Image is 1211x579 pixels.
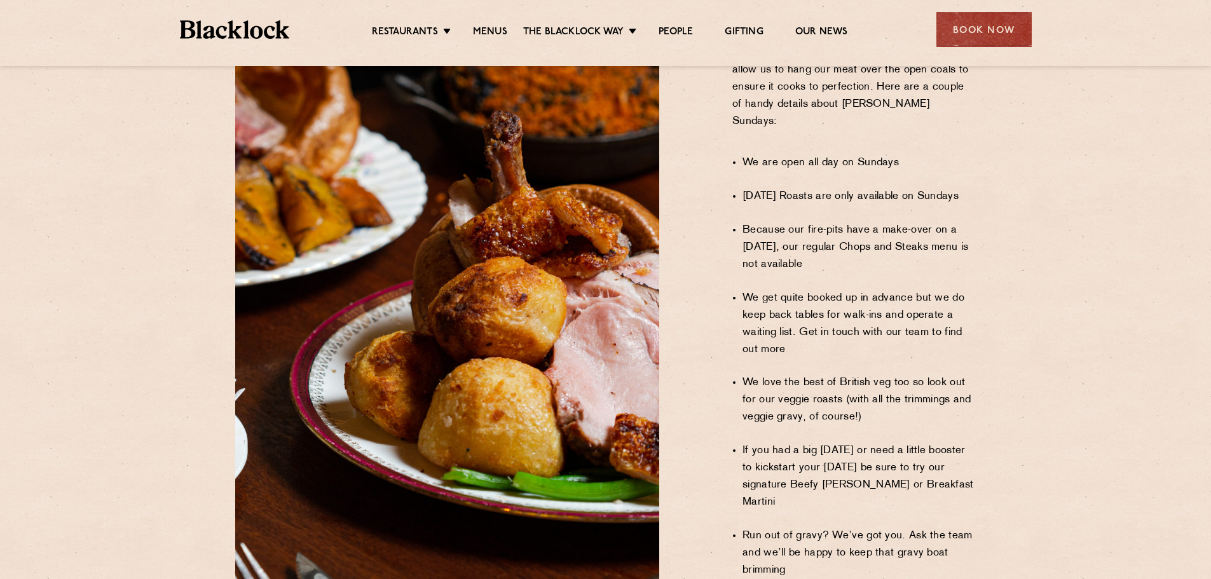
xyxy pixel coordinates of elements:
a: People [659,26,693,40]
a: The Blacklock Way [523,26,624,40]
li: We love the best of British veg too so look out for our veggie roasts (with all the trimmings and... [742,374,976,426]
div: Book Now [936,12,1032,47]
li: [DATE] Roasts are only available on Sundays [742,188,976,205]
a: Menus [473,26,507,40]
li: We are open all day on Sundays [742,154,976,172]
li: If you had a big [DATE] or need a little booster to kickstart your [DATE] be sure to try our sign... [742,442,976,511]
p: We take Sundays very seriously. So much so that our entire kitchen setup changes for the day to a... [732,27,976,147]
a: Our News [795,26,848,40]
li: Because our fire-pits have a make-over on a [DATE], our regular Chops and Steaks menu is not avai... [742,222,976,273]
li: Run out of gravy? We’ve got you. Ask the team and we’ll be happy to keep that gravy boat brimming [742,528,976,579]
a: Restaurants [372,26,438,40]
a: Gifting [725,26,763,40]
img: BL_Textured_Logo-footer-cropped.svg [180,20,290,39]
li: We get quite booked up in advance but we do keep back tables for walk-ins and operate a waiting l... [742,290,976,358]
